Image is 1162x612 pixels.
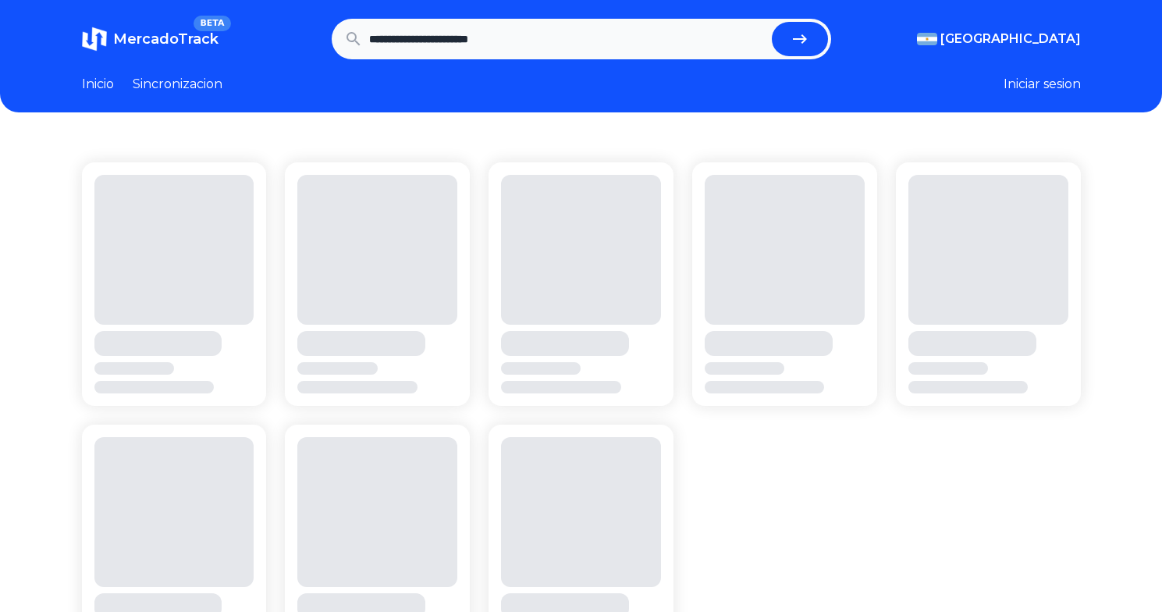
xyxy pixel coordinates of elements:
[917,30,1081,48] button: [GEOGRAPHIC_DATA]
[194,16,230,31] span: BETA
[940,30,1081,48] span: [GEOGRAPHIC_DATA]
[113,30,219,48] span: MercadoTrack
[917,33,937,45] img: Argentina
[1004,75,1081,94] button: Iniciar sesion
[82,75,114,94] a: Inicio
[82,27,219,52] a: MercadoTrackBETA
[133,75,222,94] a: Sincronizacion
[82,27,107,52] img: MercadoTrack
